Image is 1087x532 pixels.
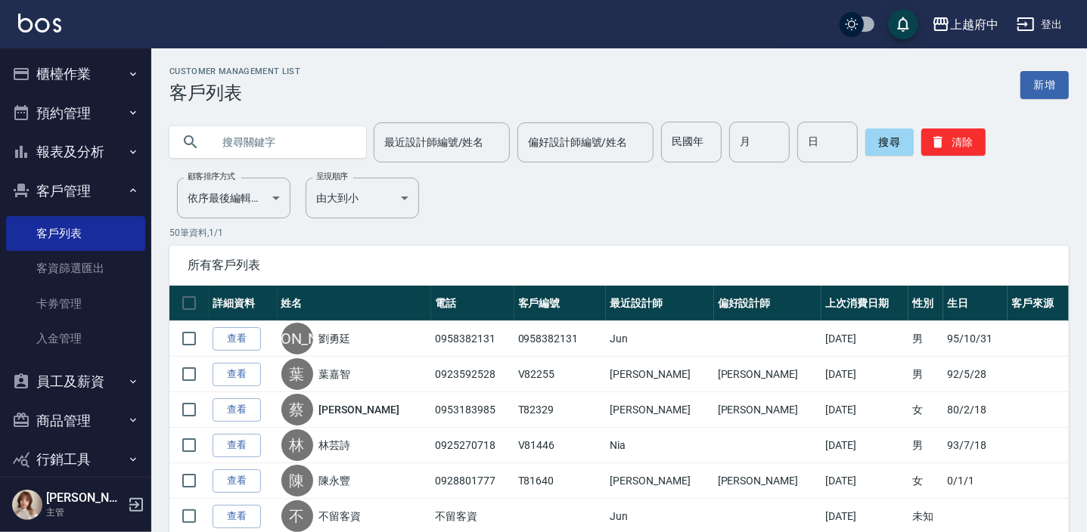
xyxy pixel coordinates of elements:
[908,286,943,321] th: 性別
[514,428,607,463] td: V81446
[169,66,300,76] h2: Customer Management List
[431,463,514,499] td: 0928801777
[213,505,261,528] a: 查看
[169,226,1069,240] p: 50 筆資料, 1 / 1
[281,465,313,496] div: 陳
[431,286,514,321] th: 電話
[1011,11,1069,39] button: 登出
[714,357,821,392] td: [PERSON_NAME]
[319,331,351,346] a: 劉勇廷
[281,358,313,390] div: 葉
[306,178,419,218] div: 由大到小
[1008,286,1069,321] th: 客戶來源
[213,434,261,457] a: 查看
[188,258,1051,273] span: 所有客戶列表
[209,286,278,321] th: 詳細資料
[213,327,261,351] a: 查看
[6,172,145,211] button: 客戶管理
[212,122,354,162] input: 搜尋關鍵字
[908,392,943,428] td: 女
[950,15,998,34] div: 上越府中
[18,14,61,32] img: Logo
[606,357,713,392] td: [PERSON_NAME]
[281,323,313,354] div: [PERSON_NAME]
[943,428,1008,463] td: 93/7/18
[921,128,986,156] button: 清除
[514,463,607,499] td: T81640
[319,509,362,524] a: 不留客資
[908,463,943,499] td: 女
[943,357,1008,392] td: 92/5/28
[6,321,145,356] a: 入金管理
[943,286,1008,321] th: 生日
[865,128,914,156] button: 搜尋
[316,171,348,182] label: 呈現順序
[606,286,713,321] th: 最近設計師
[714,392,821,428] td: [PERSON_NAME]
[46,490,123,506] h5: [PERSON_NAME]
[319,438,351,453] a: 林芸詩
[1020,71,1069,99] a: 新增
[821,428,908,463] td: [DATE]
[514,286,607,321] th: 客戶編號
[6,440,145,479] button: 行銷工具
[213,363,261,386] a: 查看
[606,392,713,428] td: [PERSON_NAME]
[606,428,713,463] td: Nia
[12,490,42,520] img: Person
[188,171,235,182] label: 顧客排序方式
[6,251,145,286] a: 客資篩選匯出
[908,357,943,392] td: 男
[431,428,514,463] td: 0925270718
[514,357,607,392] td: V82255
[821,321,908,357] td: [DATE]
[281,429,313,461] div: 林
[431,321,514,357] td: 0958382131
[821,392,908,428] td: [DATE]
[6,362,145,401] button: 員工及薪資
[6,401,145,441] button: 商品管理
[319,473,351,488] a: 陳永豐
[926,9,1005,40] button: 上越府中
[281,394,313,425] div: 蔡
[821,463,908,499] td: [DATE]
[6,286,145,321] a: 卡券管理
[6,132,145,172] button: 報表及分析
[908,428,943,463] td: 男
[821,357,908,392] td: [DATE]
[281,500,313,532] div: 不
[169,82,300,104] h3: 客戶列表
[6,94,145,133] button: 預約管理
[908,321,943,357] td: 男
[6,216,145,251] a: 客戶列表
[714,286,821,321] th: 偏好設計師
[431,357,514,392] td: 0923592528
[714,463,821,499] td: [PERSON_NAME]
[319,402,399,417] a: [PERSON_NAME]
[514,392,607,428] td: T82329
[278,286,432,321] th: 姓名
[431,392,514,428] td: 0953183985
[213,398,261,422] a: 查看
[821,286,908,321] th: 上次消費日期
[606,463,713,499] td: [PERSON_NAME]
[888,9,918,39] button: save
[943,463,1008,499] td: 0/1/1
[606,321,713,357] td: Jun
[177,178,290,218] div: 依序最後編輯時間
[6,54,145,94] button: 櫃檯作業
[943,392,1008,428] td: 80/2/18
[213,469,261,493] a: 查看
[943,321,1008,357] td: 95/10/31
[319,367,351,382] a: 葉嘉智
[46,506,123,519] p: 主管
[514,321,607,357] td: 0958382131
